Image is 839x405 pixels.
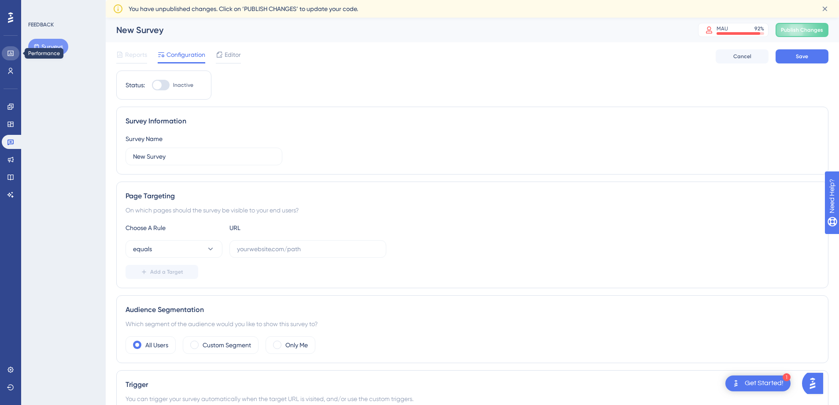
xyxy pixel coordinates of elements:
span: Editor [225,49,241,60]
label: Only Me [285,340,308,350]
span: Reports [125,49,147,60]
button: Publish Changes [776,23,828,37]
div: You can trigger your survey automatically when the target URL is visited, and/or use the custom t... [126,394,819,404]
div: Open Get Started! checklist, remaining modules: 1 [725,375,791,391]
img: launcher-image-alternative-text [731,378,741,389]
span: Add a Target [150,268,183,275]
div: Audience Segmentation [126,305,819,315]
iframe: UserGuiding AI Assistant Launcher [802,370,828,397]
span: equals [133,244,152,254]
button: Save [776,49,828,63]
span: Cancel [733,53,751,60]
span: Inactive [173,82,193,89]
input: yourwebsite.com/path [237,244,379,254]
div: Page Targeting [126,191,819,201]
div: FEEDBACK [28,21,54,28]
div: Trigger [126,379,819,390]
div: Survey Information [126,116,819,126]
span: You have unpublished changes. Click on ‘PUBLISH CHANGES’ to update your code. [129,4,358,14]
label: All Users [145,340,168,350]
label: Custom Segment [203,340,251,350]
div: Status: [126,80,145,90]
span: Need Help? [21,2,55,13]
div: MAU [717,25,728,32]
div: Get Started! [745,379,784,388]
span: Save [796,53,808,60]
span: Configuration [166,49,205,60]
div: Which segment of the audience would you like to show this survey to? [126,319,819,329]
div: Choose A Rule [126,223,222,233]
input: Type your Survey name [133,152,275,161]
button: Surveys [28,39,68,55]
button: Cancel [716,49,769,63]
button: Add a Target [126,265,198,279]
div: On which pages should the survey be visible to your end users? [126,205,819,216]
div: 1 [783,373,791,381]
div: URL [229,223,326,233]
div: 92 % [754,25,764,32]
button: equals [126,240,222,258]
span: Publish Changes [781,26,823,33]
div: Survey Name [126,134,163,144]
div: New Survey [116,24,676,36]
